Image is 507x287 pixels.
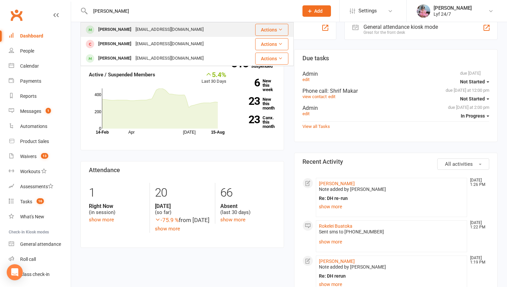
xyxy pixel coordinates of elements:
[236,97,276,110] a: 23New this month
[9,44,71,59] a: People
[220,183,276,203] div: 66
[9,237,71,252] a: General attendance kiosk mode
[155,226,180,232] a: show more
[467,178,489,187] time: [DATE] 1:26 PM
[133,25,206,34] div: [EMAIL_ADDRESS][DOMAIN_NAME]
[460,96,485,101] span: Not Started
[9,74,71,89] a: Payments
[302,55,489,62] h3: Due tasks
[231,59,251,69] strong: 313
[155,217,179,223] span: -75.9 %
[255,53,288,65] button: Actions
[9,149,71,164] a: Waivers 13
[20,154,37,159] div: Waivers
[9,104,71,119] a: Messages 1
[20,199,32,204] div: Tasks
[9,179,71,194] a: Assessments
[20,241,61,247] div: General attendance
[89,183,145,203] div: 1
[434,11,472,17] div: Lyf 24/7
[9,267,71,282] a: Class kiosk mode
[37,198,44,204] span: 16
[302,5,331,17] button: Add
[236,116,276,129] a: 23Canx. this month
[461,110,489,122] button: In Progress
[7,264,23,280] div: Open Intercom Messenger
[88,6,294,16] input: Search...
[461,113,485,119] span: In Progress
[363,30,438,35] div: Great for the front desk
[46,108,51,114] span: 1
[363,24,438,30] div: General attendance kiosk mode
[417,4,430,18] img: thumb_image1747747990.png
[20,48,34,54] div: People
[9,119,71,134] a: Automations
[434,5,472,11] div: [PERSON_NAME]
[9,209,71,224] a: What's New
[358,3,377,18] span: Settings
[20,272,50,277] div: Class check-in
[319,223,352,229] a: Rokelei Buatoka
[236,96,260,106] strong: 23
[302,77,309,82] a: edit
[155,216,210,225] div: from [DATE]
[20,109,41,114] div: Messages
[445,161,473,167] span: All activities
[236,79,276,92] a: 6New this week
[319,273,464,279] div: Re: DH rerun
[220,217,245,223] a: show more
[319,229,384,234] span: Sent sms to [PHONE_NUMBER]
[9,194,71,209] a: Tasks 16
[20,214,44,219] div: What's New
[220,203,276,216] div: (last 30 days)
[133,54,206,63] div: [EMAIL_ADDRESS][DOMAIN_NAME]
[255,24,288,36] button: Actions
[8,7,25,23] a: Clubworx
[9,164,71,179] a: Workouts
[319,237,464,246] a: show more
[467,221,489,229] time: [DATE] 1:22 PM
[155,203,210,216] div: (so far)
[89,217,114,223] a: show more
[96,54,133,63] div: [PERSON_NAME]
[460,79,485,84] span: Not Started
[467,256,489,265] time: [DATE] 1:19 PM
[319,264,464,270] div: Note added by [PERSON_NAME]
[89,203,145,209] strong: Right Now
[220,203,276,209] strong: Absent
[133,39,206,49] div: [EMAIL_ADDRESS][DOMAIN_NAME]
[302,88,489,94] div: Phone call
[319,187,464,192] div: Note added by [PERSON_NAME]
[319,181,355,186] a: [PERSON_NAME]
[319,259,355,264] a: [PERSON_NAME]
[255,38,288,50] button: Actions
[460,76,489,88] button: Not Started
[236,115,260,125] strong: 23
[327,88,358,94] span: : Shrif Makar
[202,71,226,85] div: Last 30 Days
[328,94,335,99] a: edit
[20,124,47,129] div: Automations
[20,169,40,174] div: Workouts
[20,63,39,69] div: Calendar
[236,78,260,88] strong: 6
[20,139,49,144] div: Product Sales
[319,202,464,211] a: show more
[302,71,489,77] div: Admin
[20,257,36,262] div: Roll call
[96,39,133,49] div: [PERSON_NAME]
[302,105,489,111] div: Admin
[9,89,71,104] a: Reports
[9,252,71,267] a: Roll call
[89,203,145,216] div: (in session)
[9,134,71,149] a: Product Sales
[9,28,71,44] a: Dashboard
[89,72,155,78] strong: Active / Suspended Members
[41,153,48,159] span: 13
[314,8,323,14] span: Add
[89,167,276,173] h3: Attendance
[302,94,327,99] a: view contact
[155,183,210,203] div: 20
[460,93,489,105] button: Not Started
[20,184,53,189] div: Assessments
